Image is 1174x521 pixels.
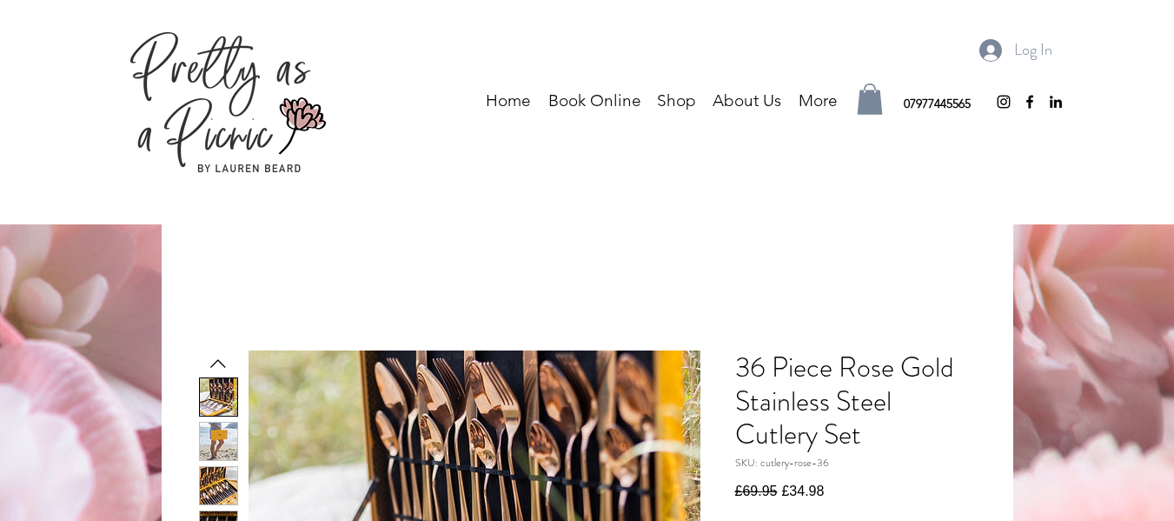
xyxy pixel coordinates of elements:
img: Thumbnail: 36 Piece Rose Gold Stainless Steel Cutlery Set [200,378,237,416]
img: instagram [995,93,1012,110]
h1: 36 Piece Rose Gold Stainless Steel Cutlery Set [735,351,978,451]
img: Thumbnail: 36 Piece Rose Gold Stainless Steel Cutlery Set [200,467,237,504]
img: LinkedIn [1047,93,1065,110]
a: Book Online [540,88,648,114]
button: Thumbnail: 36 Piece Rose Gold Stainless Steel Cutlery Set [199,466,238,505]
span: £69.95 [735,484,778,498]
button: Log In [967,31,1065,70]
a: About Us [704,88,790,114]
div: SKU: cutlery-rose-36 [735,456,978,471]
a: Shop [648,88,704,114]
button: Thumbnail: 36 Piece Rose Gold Stainless Steel Cutlery Set [199,422,238,461]
span: Log In [1008,37,1058,64]
span: 07977445565 [904,96,971,111]
nav: Site [395,88,846,114]
button: Thumbnail: 36 Piece Rose Gold Stainless Steel Cutlery Set [199,377,238,417]
a: Home [477,88,540,114]
p: Book Online [540,88,650,114]
img: Thumbnail: 36 Piece Rose Gold Stainless Steel Cutlery Set [200,423,237,460]
img: PrettyAsAPicnic-Coloured.png [130,31,326,173]
p: Shop [648,88,705,114]
p: More [790,88,846,114]
span: £34.98 [781,484,824,498]
img: Facebook [1021,93,1038,110]
ul: Social Bar [995,93,1065,110]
